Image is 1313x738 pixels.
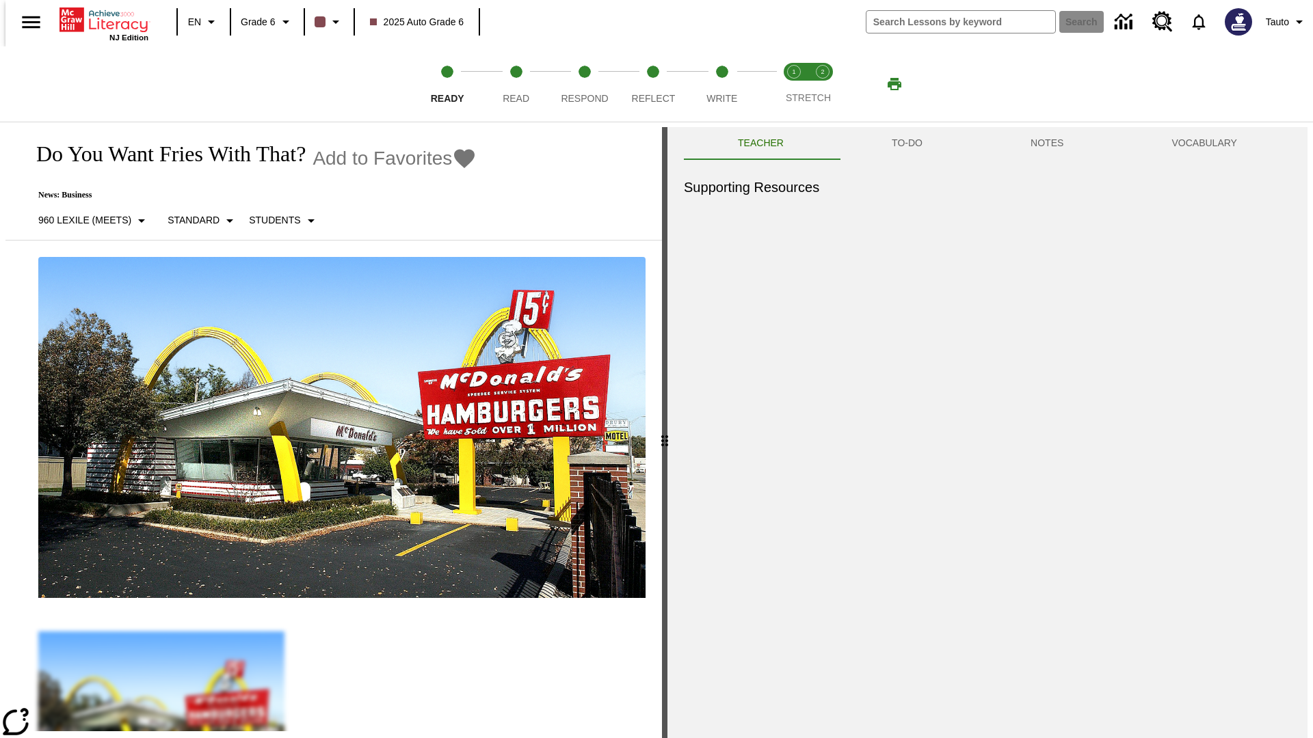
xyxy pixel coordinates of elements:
button: Grade: Grade 6, Select a grade [235,10,300,34]
h6: Supporting Resources [684,176,1291,198]
p: 960 Lexile (Meets) [38,213,131,228]
button: TO-DO [838,127,977,160]
span: Add to Favorites [313,148,452,169]
span: Reflect [632,93,676,104]
img: One of the first McDonald's stores, with the iconic red sign and golden arches. [38,257,646,599]
span: STRETCH [786,92,831,103]
div: Instructional Panel Tabs [684,127,1291,160]
h1: Do You Want Fries With That? [22,141,306,167]
button: Stretch Read step 1 of 2 [774,46,814,122]
span: NJ Edition [109,33,148,42]
button: Respond step 3 of 5 [545,46,624,122]
button: Select a new avatar [1217,4,1260,40]
button: Write step 5 of 5 [682,46,762,122]
span: Write [706,93,737,104]
div: activity [667,127,1308,738]
p: Standard [168,213,220,228]
text: 1 [792,68,795,75]
button: Stretch Respond step 2 of 2 [803,46,843,122]
button: Select Student [243,208,324,233]
button: Scaffolds, Standard [162,208,243,233]
span: Respond [561,93,608,104]
span: Tauto [1266,15,1289,29]
div: reading [5,127,662,731]
button: Select Lexile, 960 Lexile (Meets) [33,208,155,233]
span: 2025 Auto Grade 6 [370,15,464,29]
button: Language: EN, Select a language [182,10,226,34]
button: Class color is dark brown. Change class color [309,10,349,34]
button: NOTES [977,127,1117,160]
a: Resource Center, Will open in new tab [1144,3,1181,40]
p: News: Business [22,190,477,200]
div: Press Enter or Spacebar and then press right and left arrow keys to move the slider [662,127,667,738]
span: Ready [431,93,464,104]
div: Home [59,5,148,42]
text: 2 [821,68,824,75]
button: Teacher [684,127,838,160]
input: search field [866,11,1055,33]
button: Print [873,72,916,96]
span: EN [188,15,201,29]
span: Read [503,93,529,104]
button: Read step 2 of 5 [476,46,555,122]
button: Open side menu [11,2,51,42]
img: Avatar [1225,8,1252,36]
button: Profile/Settings [1260,10,1313,34]
a: Data Center [1106,3,1144,41]
p: Students [249,213,300,228]
button: Ready step 1 of 5 [408,46,487,122]
button: Add to Favorites - Do You Want Fries With That? [313,146,477,170]
button: Reflect step 4 of 5 [613,46,693,122]
button: VOCABULARY [1117,127,1291,160]
a: Notifications [1181,4,1217,40]
span: Grade 6 [241,15,276,29]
